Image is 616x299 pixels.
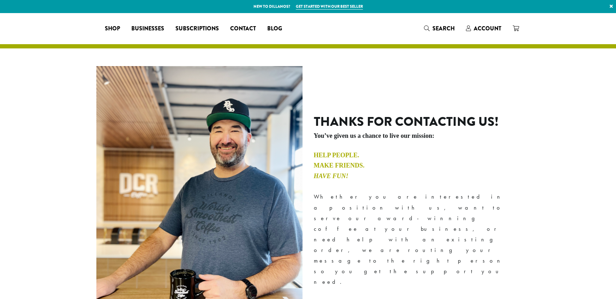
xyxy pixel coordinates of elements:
[296,4,363,10] a: Get started with our best seller
[99,23,126,34] a: Shop
[314,162,520,170] h4: Make Friends.
[314,114,520,129] h2: Thanks for contacting us!
[432,24,455,33] span: Search
[314,192,520,287] p: Whether you are interested in a position with us, want to serve our award-winning coffee at your ...
[314,172,348,180] em: Have Fun!
[105,24,120,33] span: Shop
[418,23,460,34] a: Search
[131,24,164,33] span: Businesses
[314,132,520,140] h5: You’ve given us a chance to live our mission:
[175,24,219,33] span: Subscriptions
[267,24,282,33] span: Blog
[230,24,256,33] span: Contact
[314,152,520,159] h4: Help People.
[474,24,501,33] span: Account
